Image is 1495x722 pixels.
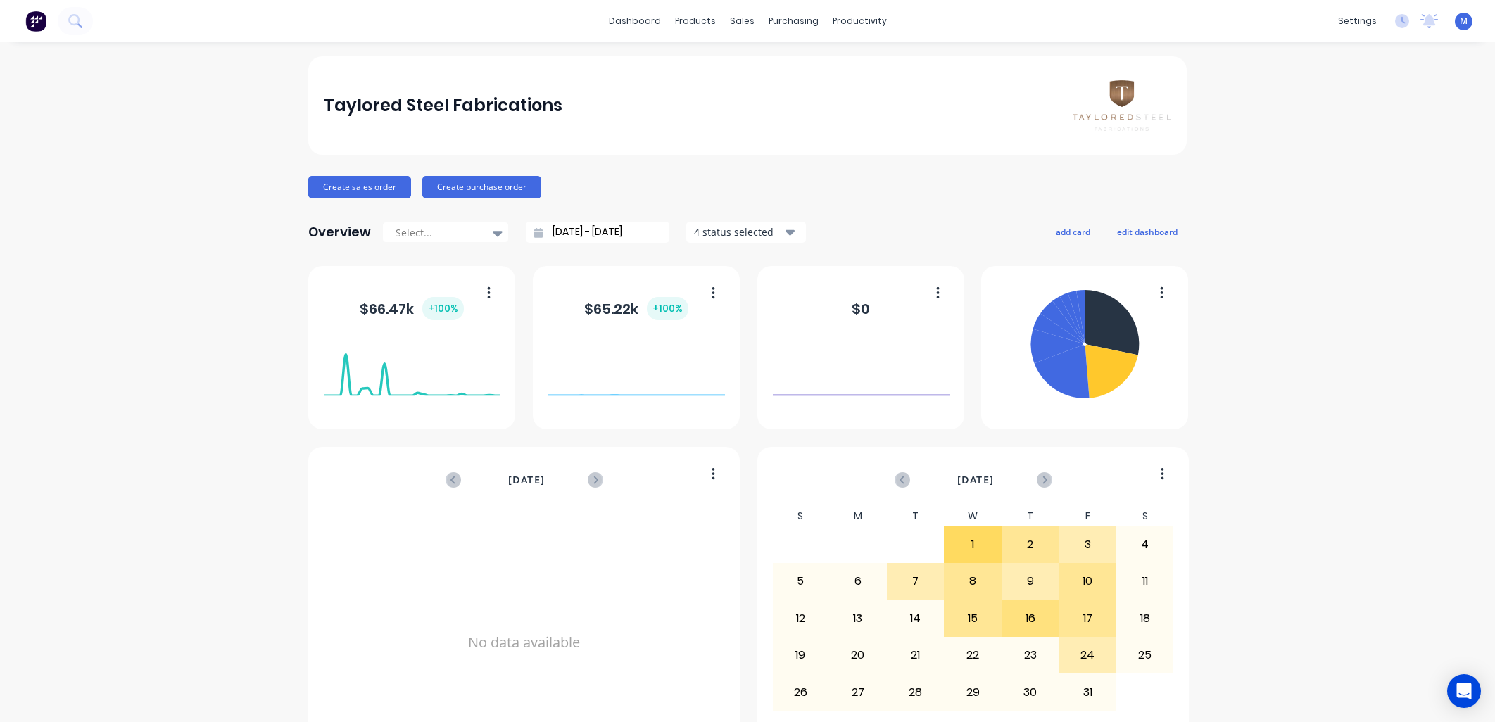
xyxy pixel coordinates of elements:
[826,11,894,32] div: productivity
[830,564,886,599] div: 6
[694,224,783,239] div: 4 status selected
[1117,638,1173,673] div: 25
[1117,527,1173,562] div: 4
[888,564,944,599] div: 7
[773,638,829,673] div: 19
[772,506,830,526] div: S
[422,297,464,320] div: + 100 %
[1108,222,1187,241] button: edit dashboard
[1117,564,1173,599] div: 11
[1117,601,1173,636] div: 18
[945,564,1001,599] div: 8
[1059,674,1116,709] div: 31
[887,506,945,526] div: T
[1073,80,1171,130] img: Taylored Steel Fabrications
[1447,674,1481,708] div: Open Intercom Messenger
[773,564,829,599] div: 5
[508,472,545,488] span: [DATE]
[1002,601,1059,636] div: 16
[888,674,944,709] div: 28
[1002,527,1059,562] div: 2
[308,176,411,198] button: Create sales order
[686,222,806,243] button: 4 status selected
[1059,564,1116,599] div: 10
[308,218,371,246] div: Overview
[1331,11,1384,32] div: settings
[647,297,688,320] div: + 100 %
[668,11,723,32] div: products
[888,601,944,636] div: 14
[723,11,762,32] div: sales
[1460,15,1468,27] span: M
[1059,638,1116,673] div: 24
[584,297,688,320] div: $ 65.22k
[830,601,886,636] div: 13
[1059,506,1116,526] div: F
[324,91,562,120] div: Taylored Steel Fabrications
[1047,222,1099,241] button: add card
[852,298,870,319] div: $ 0
[1002,638,1059,673] div: 23
[762,11,826,32] div: purchasing
[945,638,1001,673] div: 22
[1002,506,1059,526] div: T
[945,527,1001,562] div: 1
[773,674,829,709] div: 26
[944,506,1002,526] div: W
[602,11,668,32] a: dashboard
[829,506,887,526] div: M
[945,601,1001,636] div: 15
[957,472,994,488] span: [DATE]
[1059,601,1116,636] div: 17
[25,11,46,32] img: Factory
[360,297,464,320] div: $ 66.47k
[888,638,944,673] div: 21
[830,674,886,709] div: 27
[1116,506,1174,526] div: S
[830,638,886,673] div: 20
[1002,564,1059,599] div: 9
[1059,527,1116,562] div: 3
[773,601,829,636] div: 12
[1002,674,1059,709] div: 30
[422,176,541,198] button: Create purchase order
[945,674,1001,709] div: 29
